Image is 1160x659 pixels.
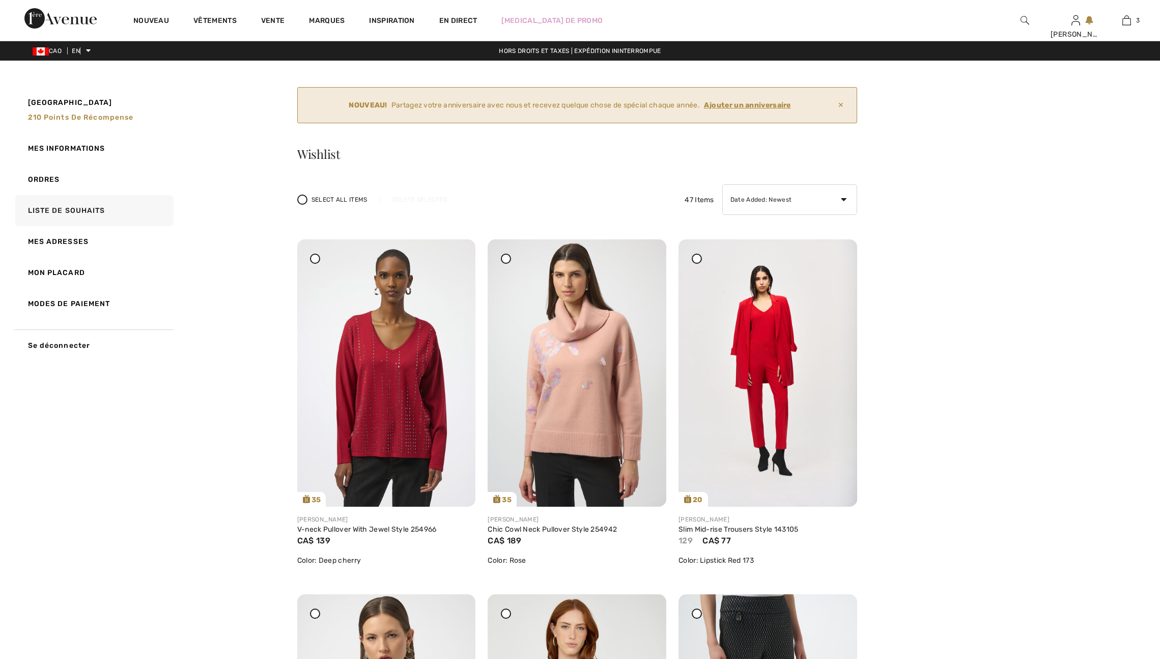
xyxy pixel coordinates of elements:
[297,239,476,507] a: 35
[1071,15,1080,25] a: Se connecter
[678,525,799,534] a: Slim Mid-rise Trousers Style 143105
[678,515,857,524] div: [PERSON_NAME]
[380,195,460,204] div: Delete Selected
[261,16,285,25] font: Vente
[297,525,437,534] a: V-neck Pullover With Jewel Style 254966
[28,98,112,107] font: [GEOGRAPHIC_DATA]
[261,16,285,27] a: Vente
[297,148,857,160] h3: Wishlist
[297,239,476,507] img: joseph-ribkoff-tops-deep-cherry_254966b_2_e163_search.jpg
[499,47,661,54] font: Hors droits et taxes | Expédition ininterrompue
[193,16,237,27] a: Vêtements
[678,555,857,566] div: Color: Lipstick Red 173
[309,16,345,27] a: Marques
[1122,14,1131,26] img: Mon sac
[439,15,477,26] a: En direct
[28,144,105,153] font: Mes informations
[1101,14,1151,26] a: 3
[28,237,89,246] font: Mes adresses
[349,101,387,109] font: NOUVEAU!
[1136,17,1140,24] font: 3
[28,206,105,215] font: Liste de souhaits
[369,16,414,25] font: Inspiration
[488,239,666,507] a: 35
[28,341,91,350] font: Se déconnecter
[1051,30,1110,39] font: [PERSON_NAME]
[49,47,62,54] font: CAO
[28,113,134,122] font: 210 points de récompense
[72,47,80,54] font: EN
[685,195,714,205] span: 47 Items
[24,8,97,29] img: 1ère Avenue
[312,195,367,204] span: Select All Items
[678,239,857,507] a: 20
[33,47,49,56] img: Dollar canadien
[838,101,844,109] font: ✕
[488,525,617,534] a: Chic Cowl Neck Pullover Style 254942
[193,16,237,25] font: Vêtements
[297,555,476,566] div: Color: Deep cherry
[1021,14,1029,26] img: rechercher sur le site
[488,536,521,545] span: CA$ 189
[488,239,666,507] img: joseph-ribkoff-sweaters-cardigans-rose_254942a_2_9163_search.jpg
[133,16,169,27] a: Nouveau
[309,16,345,25] font: Marques
[28,299,110,308] font: Modes de paiement
[133,16,169,25] font: Nouveau
[1071,14,1080,26] img: Mes informations
[439,16,477,25] font: En direct
[28,268,85,277] font: Mon placard
[702,536,731,545] span: CA$ 77
[704,101,791,109] font: Ajouter un anniversaire
[297,536,330,545] span: CA$ 139
[488,555,666,566] div: Color: Rose
[678,239,857,507] img: joseph-ribkoff-pants-lipstick-red-173_143105s1_919e_search.jpg
[678,536,693,545] span: 129
[501,16,603,25] font: [MEDICAL_DATA] de promo
[28,175,60,184] font: Ordres
[297,515,476,524] div: [PERSON_NAME]
[501,15,603,26] a: [MEDICAL_DATA] de promo
[391,101,700,109] font: Partagez votre anniversaire avec nous et recevez quelque chose de spécial chaque année.
[488,515,666,524] div: [PERSON_NAME]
